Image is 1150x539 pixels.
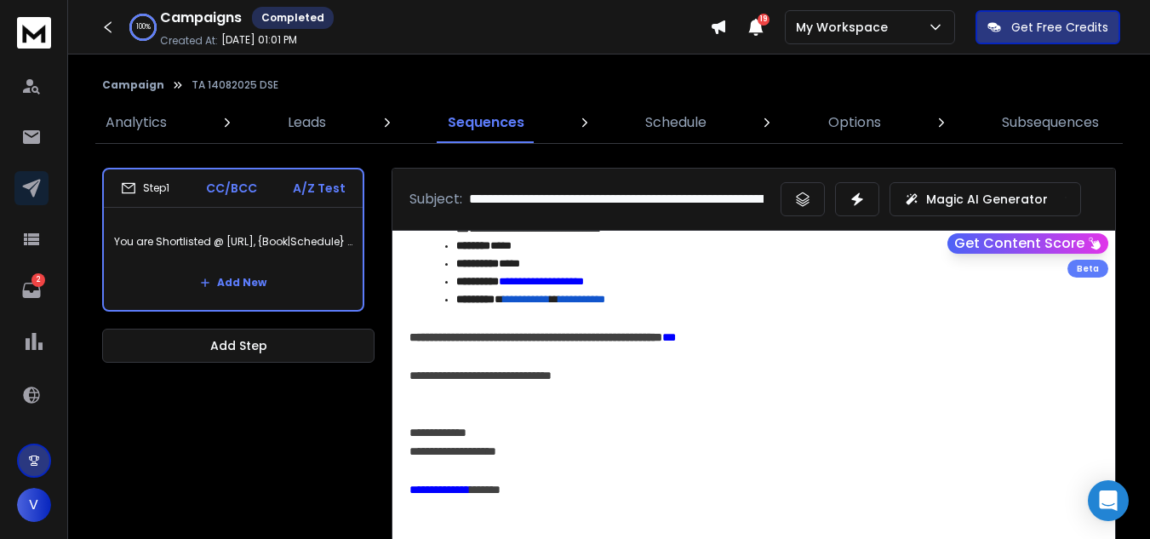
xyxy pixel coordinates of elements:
[1011,19,1108,36] p: Get Free Credits
[645,112,707,133] p: Schedule
[635,102,717,143] a: Schedule
[106,112,167,133] p: Analytics
[975,10,1120,44] button: Get Free Credits
[121,181,169,196] div: Step 1
[102,329,375,363] button: Add Step
[947,233,1108,254] button: Get Content Score
[828,112,881,133] p: Options
[95,102,177,143] a: Analytics
[160,8,242,28] h1: Campaigns
[438,102,535,143] a: Sequences
[409,189,462,209] p: Subject:
[448,112,524,133] p: Sequences
[1067,260,1108,278] div: Beta
[186,266,280,300] button: Add New
[796,19,895,36] p: My Workspace
[136,22,151,32] p: 100 %
[192,78,278,92] p: TA 14082025 DSE
[818,102,891,143] a: Options
[293,180,346,197] p: A/Z Test
[102,168,364,312] li: Step1CC/BCCA/Z TestYou are Shortlisted @ [URL], {Book|Schedule} your {slot|time} for the {intervi...
[221,33,297,47] p: [DATE] 01:01 PM
[17,17,51,49] img: logo
[14,273,49,307] a: 2
[992,102,1109,143] a: Subsequences
[1088,480,1129,521] div: Open Intercom Messenger
[890,182,1081,216] button: Magic AI Generator
[277,102,336,143] a: Leads
[17,488,51,522] button: V
[1002,112,1099,133] p: Subsequences
[758,14,770,26] span: 19
[288,112,326,133] p: Leads
[206,180,257,197] p: CC/BCC
[160,34,218,48] p: Created At:
[31,273,45,287] p: 2
[252,7,334,29] div: Completed
[926,191,1048,208] p: Magic AI Generator
[114,218,352,266] p: You are Shortlisted @ [URL], {Book|Schedule} your {slot|time} for the {interview|interview round}...
[102,78,164,92] button: Campaign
